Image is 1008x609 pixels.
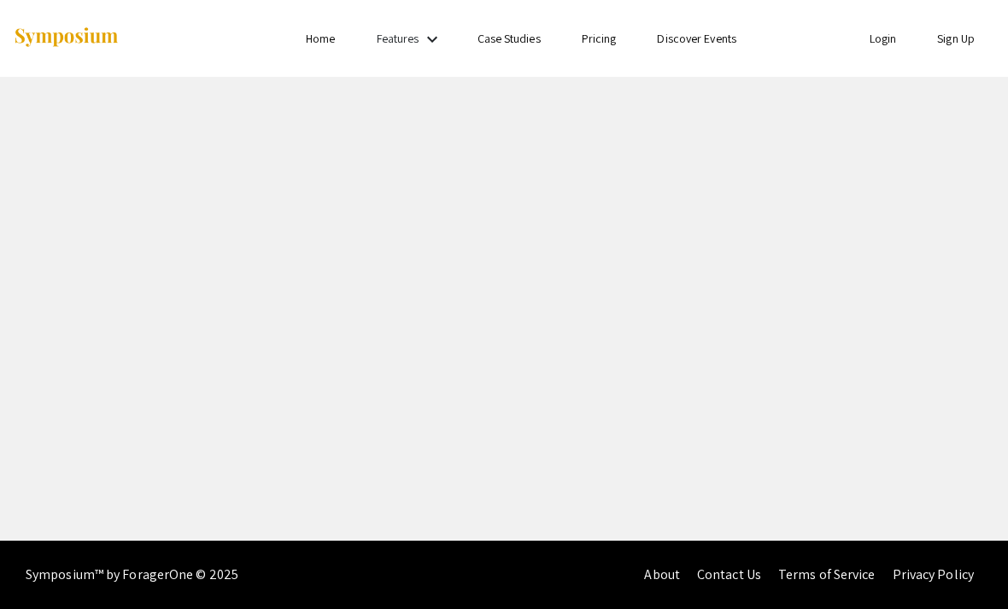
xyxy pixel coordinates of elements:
a: Login [870,31,897,46]
a: Privacy Policy [893,565,974,583]
mat-icon: Expand Features list [422,29,442,50]
a: Discover Events [657,31,736,46]
img: Symposium by ForagerOne [13,26,120,50]
div: Symposium™ by ForagerOne © 2025 [26,541,238,609]
a: Contact Us [697,565,761,583]
a: Case Studies [478,31,541,46]
a: Pricing [582,31,617,46]
a: Features [377,31,419,46]
a: Terms of Service [778,565,876,583]
a: Sign Up [937,31,975,46]
a: Home [306,31,335,46]
a: About [644,565,680,583]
